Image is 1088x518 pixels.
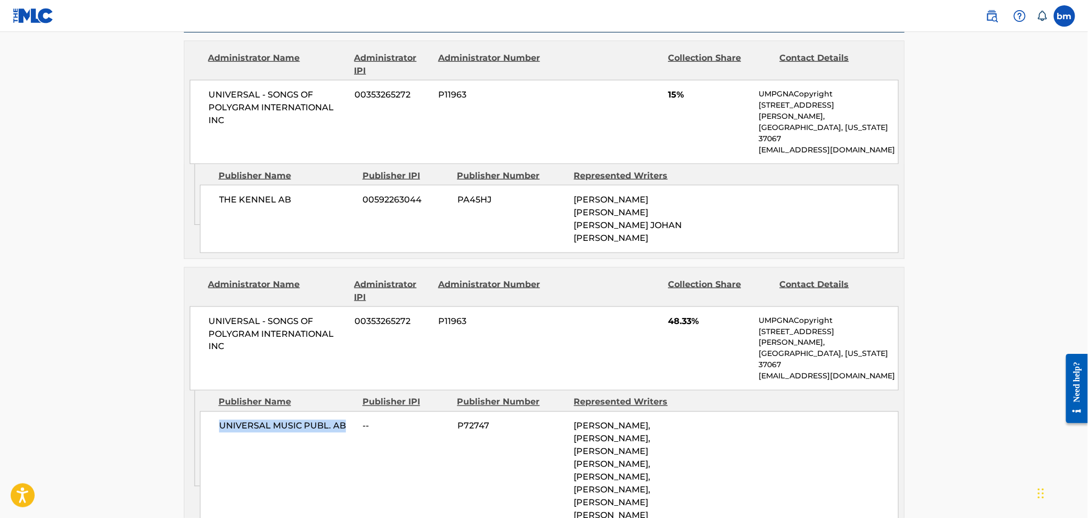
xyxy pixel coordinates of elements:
p: [EMAIL_ADDRESS][DOMAIN_NAME] [759,144,898,156]
div: Administrator Number [438,278,542,304]
div: Contact Details [780,52,883,77]
div: Publisher IPI [362,169,449,182]
span: 15% [668,88,751,101]
div: Publisher Number [457,396,566,409]
div: Administrator Name [208,278,346,304]
p: UMPGNACopyright [759,88,898,100]
div: Collection Share [668,278,771,304]
div: Administrator IPI [354,278,430,304]
span: 00353265272 [354,315,430,328]
p: [EMAIL_ADDRESS][DOMAIN_NAME] [759,371,898,382]
p: UMPGNACopyright [759,315,898,326]
div: Collection Share [668,52,771,77]
iframe: Resource Center [1058,345,1088,431]
a: Public Search [981,5,1003,27]
div: Administrator Number [438,52,542,77]
span: -- [363,420,449,433]
div: Publisher Name [219,396,354,409]
p: [GEOGRAPHIC_DATA], [US_STATE] 37067 [759,122,898,144]
div: Publisher Name [219,169,354,182]
p: [STREET_ADDRESS][PERSON_NAME], [759,100,898,122]
div: User Menu [1054,5,1075,27]
span: 48.33% [668,315,751,328]
span: UNIVERSAL MUSIC PUBL. AB [219,420,355,433]
div: Help [1009,5,1030,27]
span: 00353265272 [354,88,430,101]
span: 00592263044 [363,193,449,206]
div: Administrator Name [208,52,346,77]
span: P72747 [457,420,566,433]
img: MLC Logo [13,8,54,23]
p: [GEOGRAPHIC_DATA], [US_STATE] 37067 [759,349,898,371]
span: UNIVERSAL - SONGS OF POLYGRAM INTERNATIONAL INC [209,315,347,353]
img: search [986,10,998,22]
div: Notifications [1037,11,1047,21]
span: UNIVERSAL - SONGS OF POLYGRAM INTERNATIONAL INC [209,88,347,127]
span: [PERSON_NAME] [PERSON_NAME] [PERSON_NAME] JOHAN [PERSON_NAME] [574,195,682,243]
span: P11963 [438,88,542,101]
div: Publisher Number [457,169,566,182]
span: P11963 [438,315,542,328]
iframe: Chat Widget [1035,467,1088,518]
img: help [1013,10,1026,22]
span: THE KENNEL AB [219,193,355,206]
div: Represented Writers [574,396,683,409]
div: Drag [1038,477,1044,509]
span: PA45HJ [457,193,566,206]
div: Administrator IPI [354,52,430,77]
div: Represented Writers [574,169,683,182]
p: [STREET_ADDRESS][PERSON_NAME], [759,326,898,349]
div: Contact Details [780,278,883,304]
div: Publisher IPI [362,396,449,409]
